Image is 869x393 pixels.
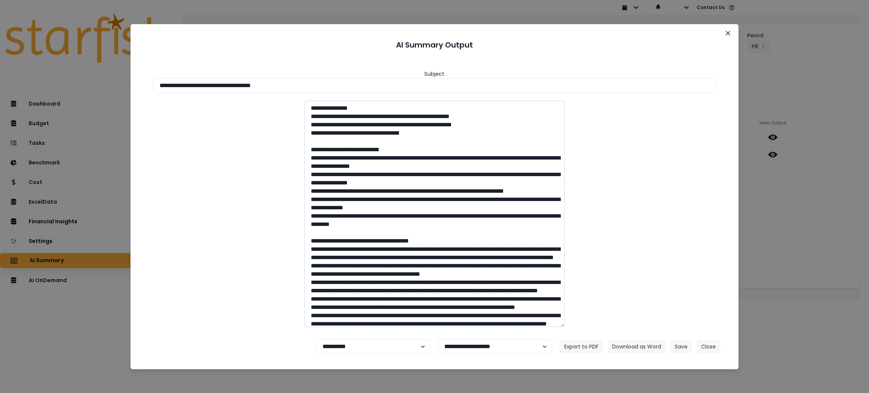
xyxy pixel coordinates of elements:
button: Close [722,27,734,39]
button: Save [670,340,692,353]
header: Subject [424,70,444,78]
button: Export to PDF [560,340,603,353]
header: AI Summary Output [140,33,730,57]
button: Download as Word [608,340,666,353]
button: Close [697,340,720,353]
